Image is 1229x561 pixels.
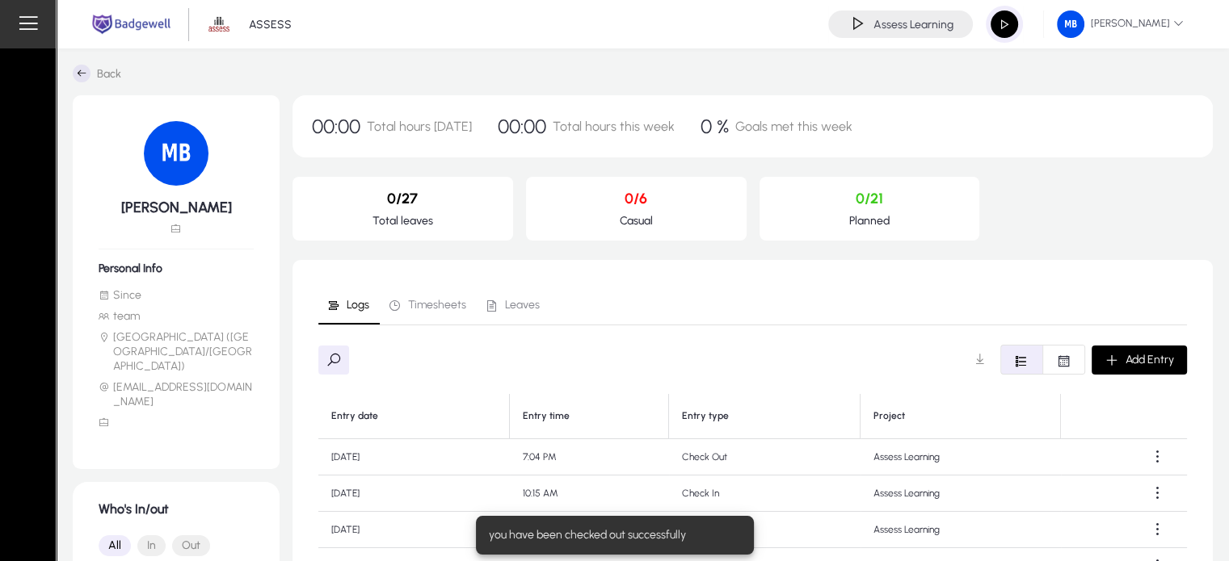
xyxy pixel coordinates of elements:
[367,119,472,134] span: Total hours [DATE]
[312,115,360,138] span: 00:00
[772,214,967,228] p: Planned
[873,410,905,422] div: Project
[1092,345,1187,375] button: Add Entry
[99,535,131,556] button: All
[669,475,861,512] td: Check In
[476,516,747,555] div: you have been checked out successfully
[873,18,953,31] h4: Assess Learning
[510,439,670,475] td: 7:04 PM
[318,439,510,475] td: [DATE]
[498,115,546,138] span: 00:00
[408,299,466,311] span: Timesheets
[682,410,729,422] div: Entry type
[861,512,1061,548] td: Assess Learning
[861,439,1061,475] td: Assess Learning
[539,214,734,228] p: Casual
[318,512,510,548] td: [DATE]
[318,286,380,324] a: Logs
[89,13,174,36] img: main.png
[204,9,234,40] img: 1.png
[735,119,852,134] span: Goals met this week
[249,18,292,31] p: ASSESS
[380,286,477,324] a: Timesheets
[331,410,496,422] div: Entry date
[305,190,500,207] p: 0/27
[99,309,254,324] li: team
[305,214,500,228] p: Total leaves
[510,394,670,439] th: Entry time
[99,262,254,275] h6: Personal Info
[553,119,675,134] span: Total hours this week
[669,512,861,548] td: Check Out
[669,439,861,475] td: Check Out
[99,288,254,303] li: Since
[1057,10,1184,38] span: [PERSON_NAME]
[1126,353,1174,366] span: Add Entry
[539,190,734,207] p: 0/6
[144,121,208,186] img: 75.png
[331,410,378,422] div: Entry date
[318,475,510,512] td: [DATE]
[1044,10,1197,39] button: [PERSON_NAME]
[682,410,847,422] div: Entry type
[510,475,670,512] td: 10:15 AM
[172,535,210,556] button: Out
[861,475,1061,512] td: Assess Learning
[477,286,550,324] a: Leaves
[772,190,967,207] p: 0/21
[873,410,1047,422] div: Project
[73,65,121,82] a: Back
[137,535,166,556] button: In
[1000,345,1085,375] mat-button-toggle-group: Font Style
[347,299,369,311] span: Logs
[99,380,254,409] li: [EMAIL_ADDRESS][DOMAIN_NAME]
[505,299,540,311] span: Leaves
[99,330,254,374] li: [GEOGRAPHIC_DATA] ([GEOGRAPHIC_DATA]/[GEOGRAPHIC_DATA])
[701,115,729,138] span: 0 %
[1057,10,1084,38] img: 75.png
[99,501,254,517] h1: Who's In/out
[99,199,254,216] h5: [PERSON_NAME]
